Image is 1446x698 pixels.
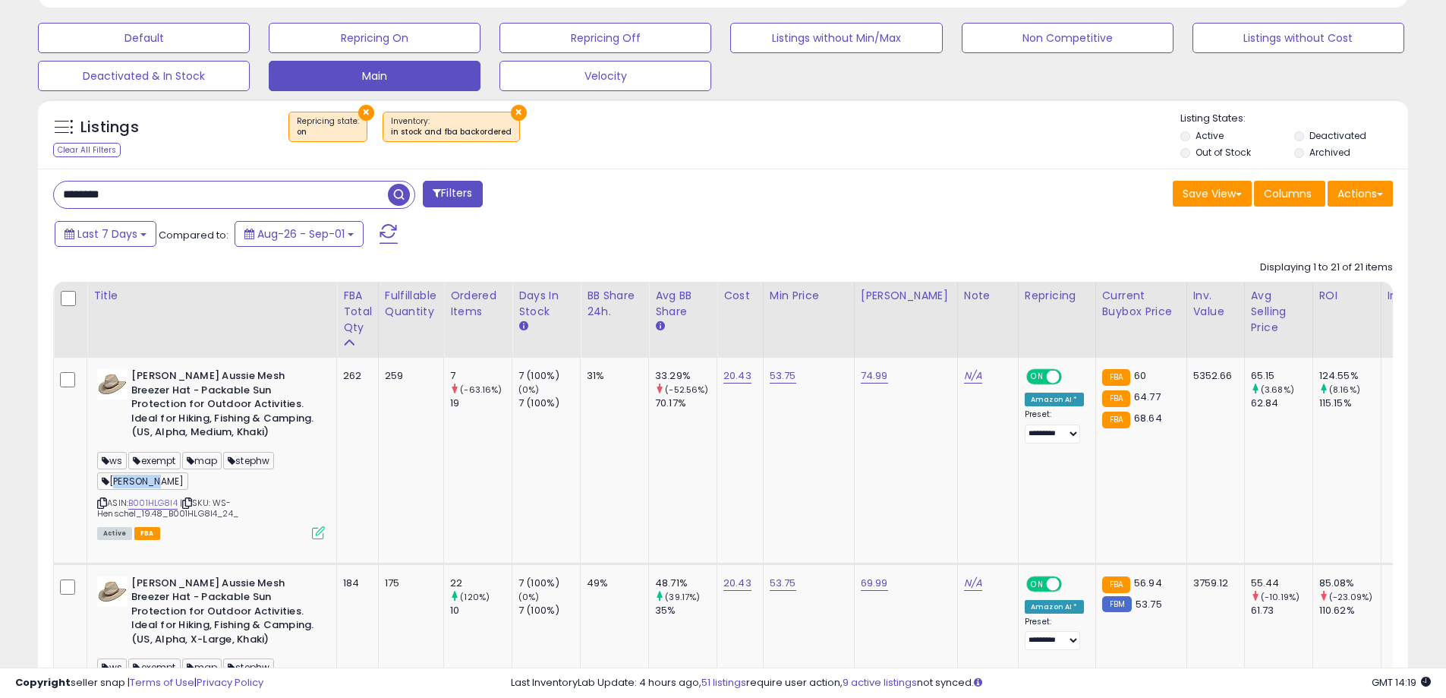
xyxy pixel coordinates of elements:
button: Actions [1328,181,1393,207]
div: 19 [450,396,512,410]
span: ws [97,452,127,469]
button: Aug-26 - Sep-01 [235,221,364,247]
label: Out of Stock [1196,146,1251,159]
a: N/A [964,368,982,384]
small: (-23.09%) [1329,591,1372,603]
span: OFF [1060,577,1084,590]
span: 53.75 [1136,597,1162,611]
small: (-63.16%) [460,384,502,396]
span: All listings currently available for purchase on Amazon [97,527,132,540]
span: [PERSON_NAME] [97,472,188,490]
div: 110.62% [1319,604,1381,617]
div: 70.17% [655,396,717,410]
div: 259 [385,369,432,383]
button: Velocity [499,61,711,91]
button: Filters [423,181,482,207]
div: Clear All Filters [53,143,121,157]
div: Avg BB Share [655,288,710,320]
button: × [511,105,527,121]
div: Title [93,288,330,304]
div: ASIN: [97,369,325,538]
a: N/A [964,576,982,591]
button: Default [38,23,250,53]
div: Repricing [1025,288,1089,304]
a: 20.43 [723,368,751,384]
a: 53.75 [770,576,796,591]
div: Avg Selling Price [1251,288,1306,336]
img: 41eALiUydHL._SL40_.jpg [97,576,128,607]
button: Repricing On [269,23,480,53]
div: 33.29% [655,369,717,383]
span: OFF [1060,371,1084,384]
img: 41eALiUydHL._SL40_.jpg [97,369,128,400]
div: 184 [343,576,367,590]
div: Current Buybox Price [1102,288,1180,320]
a: 9 active listings [843,675,917,690]
div: 7 (100%) [518,396,580,410]
span: FBA [134,527,160,540]
a: 20.43 [723,576,751,591]
div: in stock and fba backordered [391,127,512,137]
strong: Copyright [15,675,71,690]
b: [PERSON_NAME] Aussie Mesh Breezer Hat - Packable Sun Protection for Outdoor Activities. Ideal for... [131,576,316,651]
button: Non Competitive [962,23,1173,53]
div: on [297,127,359,137]
span: map [182,452,222,469]
div: 31% [587,369,637,383]
span: stephw [223,452,274,469]
a: 69.99 [861,576,888,591]
span: 56.94 [1134,576,1162,590]
small: FBA [1102,369,1130,386]
div: FBA Total Qty [343,288,372,336]
div: Displaying 1 to 21 of 21 items [1260,261,1393,275]
small: Avg BB Share. [655,320,664,333]
small: (3.68%) [1261,384,1294,396]
label: Active [1196,129,1224,142]
small: (0%) [518,591,540,603]
span: 64.77 [1134,390,1161,404]
div: 7 (100%) [518,604,580,617]
small: FBA [1102,576,1130,593]
div: 48.71% [655,576,717,590]
div: Preset: [1025,617,1084,651]
div: 35% [655,604,717,617]
div: Amazon AI * [1025,600,1084,614]
button: Deactivated & In Stock [38,61,250,91]
div: 175 [385,576,432,590]
div: 65.15 [1251,369,1312,383]
div: Amazon AI * [1025,393,1084,406]
span: Compared to: [159,228,228,242]
small: Days In Stock. [518,320,528,333]
button: × [358,105,374,121]
div: ROI [1319,288,1375,304]
div: 49% [587,576,637,590]
div: 7 [450,369,512,383]
button: Last 7 Days [55,221,156,247]
small: FBM [1102,596,1132,612]
h5: Listings [80,117,139,138]
button: Columns [1254,181,1325,207]
p: Listing States: [1180,112,1408,126]
span: 60 [1134,368,1146,383]
div: 3759.12 [1193,576,1233,590]
div: Cost [723,288,757,304]
a: 51 listings [701,675,746,690]
div: Inv. value [1193,288,1238,320]
div: 7 (100%) [518,369,580,383]
div: 55.44 [1251,576,1312,590]
button: Main [269,61,480,91]
div: 62.84 [1251,396,1312,410]
b: [PERSON_NAME] Aussie Mesh Breezer Hat - Packable Sun Protection for Outdoor Activities. Ideal for... [131,369,316,444]
div: 124.55% [1319,369,1381,383]
small: (-52.56%) [665,384,708,396]
div: 85.08% [1319,576,1381,590]
div: 5352.66 [1193,369,1233,383]
div: seller snap | | [15,676,263,690]
div: 7 (100%) [518,576,580,590]
a: B001HLG8I4 [128,497,178,510]
small: (8.16%) [1329,384,1360,396]
a: 74.99 [861,368,888,384]
div: Ordered Items [450,288,506,320]
span: 2025-09-9 14:19 GMT [1372,675,1431,690]
span: Repricing state : [297,115,359,138]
